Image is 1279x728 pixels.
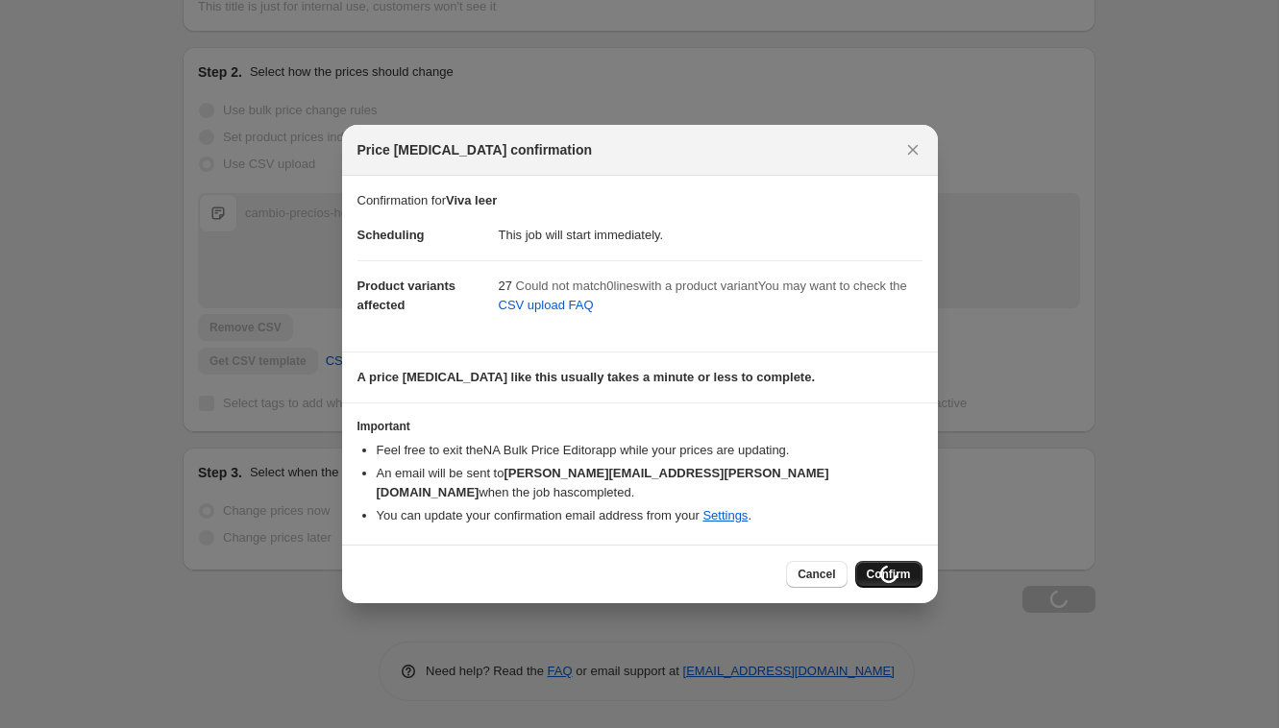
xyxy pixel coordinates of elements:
span: Cancel [798,567,835,582]
b: [PERSON_NAME][EMAIL_ADDRESS][PERSON_NAME][DOMAIN_NAME] [377,466,829,499]
span: Price [MEDICAL_DATA] confirmation [357,140,593,159]
li: An email will be sent to when the job has completed . [377,464,922,502]
a: Settings [702,508,748,522]
span: Product variants affected [357,279,456,312]
button: Cancel [786,561,847,588]
dd: This job will start immediately. [499,210,922,260]
div: 27 [499,277,922,321]
button: Close [899,136,926,163]
b: Viva leer [446,193,497,207]
span: You may want to check the [758,279,907,293]
a: CSV upload FAQ [487,290,605,321]
span: Scheduling [357,228,425,242]
li: You can update your confirmation email address from your . [377,506,922,525]
b: A price [MEDICAL_DATA] like this usually takes a minute or less to complete. [357,370,816,384]
p: Confirmation for [357,191,922,210]
span: Could not match 0 line s with a product variant [516,279,758,293]
li: Feel free to exit the NA Bulk Price Editor app while your prices are updating. [377,441,922,460]
h3: Important [357,419,922,434]
span: CSV upload FAQ [499,296,594,315]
